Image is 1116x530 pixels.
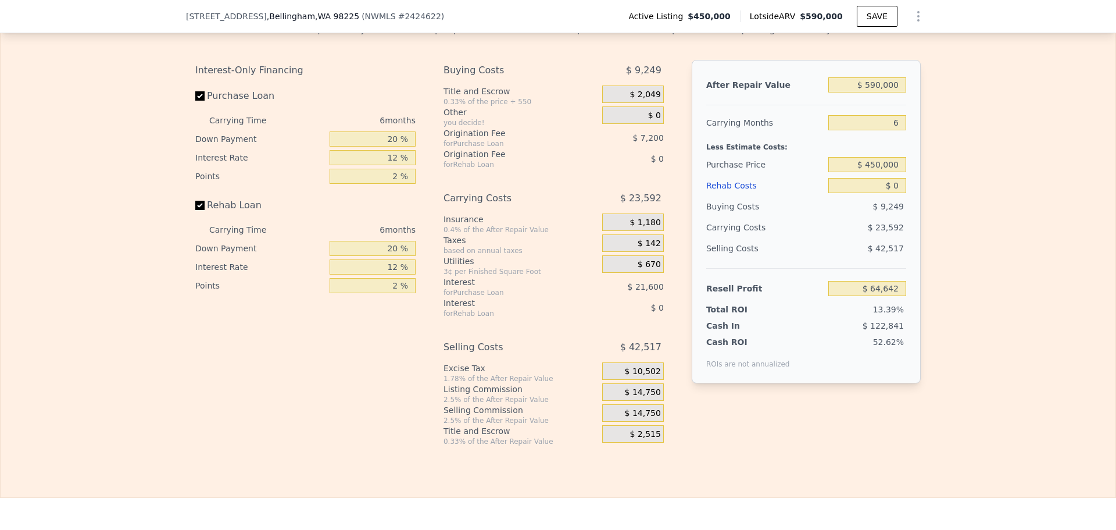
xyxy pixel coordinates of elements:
[706,336,790,348] div: Cash ROI
[195,195,325,216] label: Rehab Loan
[629,429,660,440] span: $ 2,515
[289,111,416,130] div: 6 months
[443,297,573,309] div: Interest
[195,239,325,258] div: Down Payment
[706,196,824,217] div: Buying Costs
[706,74,824,95] div: After Repair Value
[443,404,598,416] div: Selling Commission
[443,246,598,255] div: based on annual taxes
[750,10,800,22] span: Lotside ARV
[443,276,573,288] div: Interest
[857,6,897,27] button: SAVE
[443,188,573,209] div: Carrying Costs
[209,111,285,130] div: Carrying Time
[868,244,904,253] span: $ 42,517
[800,12,843,21] span: $590,000
[443,383,598,395] div: Listing Commission
[443,416,598,425] div: 2.5% of the After Repair Value
[706,217,779,238] div: Carrying Costs
[195,258,325,276] div: Interest Rate
[443,225,598,234] div: 0.4% of the After Repair Value
[443,86,598,97] div: Title and Escrow
[315,12,359,21] span: , WA 98225
[443,255,598,267] div: Utilities
[620,188,661,209] span: $ 23,592
[443,425,598,437] div: Title and Escrow
[195,201,205,210] input: Rehab Loan
[706,348,790,369] div: ROIs are not annualized
[638,259,661,270] span: $ 670
[443,139,573,148] div: for Purchase Loan
[267,10,359,22] span: , Bellingham
[625,367,661,377] span: $ 10,502
[443,362,598,374] div: Excise Tax
[706,175,824,196] div: Rehab Costs
[195,276,325,295] div: Points
[706,133,906,154] div: Less Estimate Costs:
[209,220,285,239] div: Carrying Time
[868,223,904,232] span: $ 23,592
[443,106,598,118] div: Other
[443,437,598,446] div: 0.33% of the After Repair Value
[651,303,664,312] span: $ 0
[289,220,416,239] div: 6 months
[195,130,325,148] div: Down Payment
[638,239,661,249] span: $ 142
[706,304,779,315] div: Total ROI
[626,60,661,81] span: $ 9,249
[443,214,598,225] div: Insurance
[195,60,416,81] div: Interest-Only Financing
[443,60,573,81] div: Buying Costs
[625,408,661,419] span: $ 14,750
[443,309,573,318] div: for Rehab Loan
[907,5,930,28] button: Show Options
[625,387,661,398] span: $ 14,750
[443,118,598,127] div: you decide!
[629,218,660,228] span: $ 1,180
[186,10,267,22] span: [STREET_ADDRESS]
[651,154,664,163] span: $ 0
[443,374,598,383] div: 1.78% of the After Repair Value
[195,148,325,167] div: Interest Rate
[365,12,396,21] span: NWMLS
[629,90,660,100] span: $ 2,049
[706,154,824,175] div: Purchase Price
[632,133,663,143] span: $ 7,200
[628,282,664,291] span: $ 21,600
[706,278,824,299] div: Resell Profit
[195,167,325,186] div: Points
[706,112,824,133] div: Carrying Months
[443,337,573,358] div: Selling Costs
[873,305,904,314] span: 13.39%
[443,234,598,246] div: Taxes
[620,337,661,358] span: $ 42,517
[706,320,779,332] div: Cash In
[443,127,573,139] div: Origination Fee
[706,238,824,259] div: Selling Costs
[688,10,731,22] span: $450,000
[195,86,325,106] label: Purchase Loan
[195,91,205,101] input: Purchase Loan
[443,395,598,404] div: 2.5% of the After Repair Value
[628,10,688,22] span: Active Listing
[443,288,573,297] div: for Purchase Loan
[873,202,904,211] span: $ 9,249
[443,148,573,160] div: Origination Fee
[443,160,573,169] div: for Rehab Loan
[648,111,661,121] span: $ 0
[443,97,598,106] div: 0.33% of the price + 550
[362,10,444,22] div: ( )
[443,267,598,276] div: 3¢ per Finished Square Foot
[873,337,904,347] span: 52.62%
[398,12,441,21] span: # 2424622
[863,321,904,330] span: $ 122,841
